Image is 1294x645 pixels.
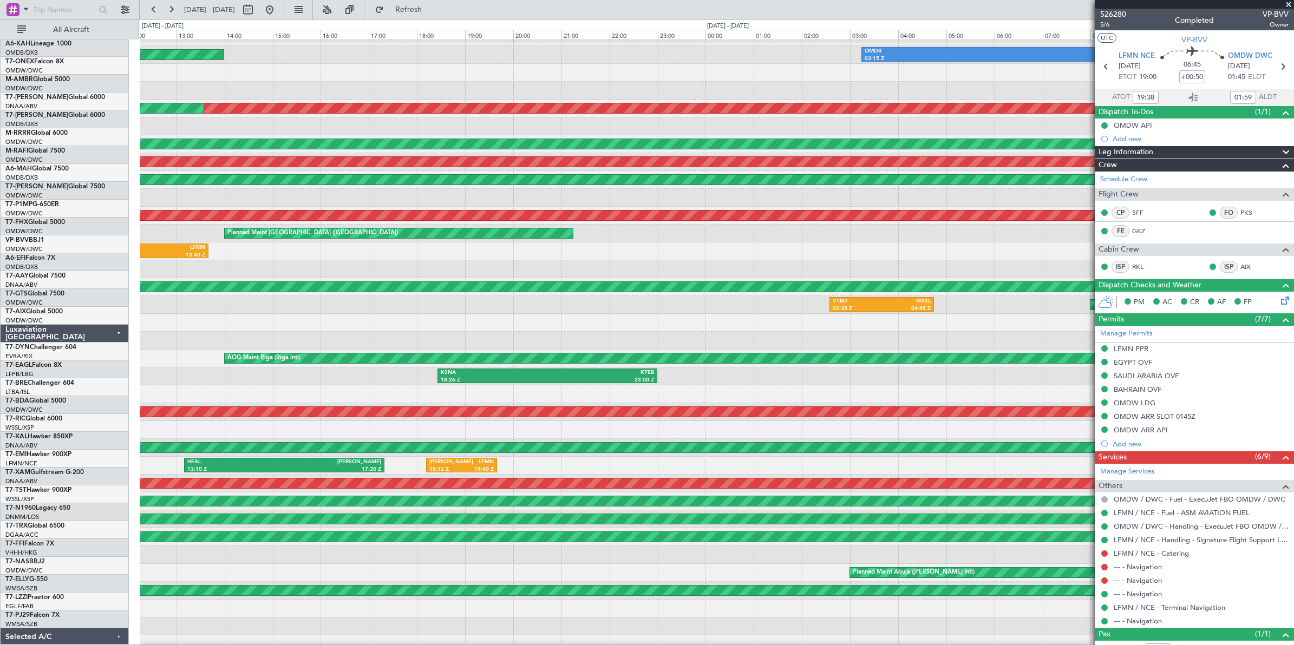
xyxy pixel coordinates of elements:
[227,225,398,241] div: Planned Maint [GEOGRAPHIC_DATA] ([GEOGRAPHIC_DATA])
[1090,30,1139,40] div: 08:00
[561,30,610,40] div: 21:00
[1244,297,1252,308] span: FP
[1043,30,1091,40] div: 07:00
[850,30,898,40] div: 03:00
[5,612,60,618] a: T7-PJ29Falcon 7X
[5,433,73,440] a: T7-XALHawker 850XP
[1190,297,1199,308] span: CR
[5,362,32,368] span: T7-EAGL
[1112,261,1129,273] div: ISP
[417,30,465,40] div: 18:00
[1240,262,1265,272] a: AIX
[5,541,54,547] a: T7-FFIFalcon 7X
[1132,262,1156,272] a: RKL
[5,416,25,422] span: T7-RIC
[610,30,658,40] div: 22:00
[882,305,931,313] div: 04:45 Z
[28,26,114,34] span: All Aircraft
[225,30,273,40] div: 14:00
[5,219,65,226] a: T7-FHXGlobal 5000
[1114,549,1189,558] a: LFMN / NCE - Catering
[128,30,177,40] div: 12:00
[33,2,95,18] input: Trip Number
[1114,616,1162,626] a: --- - Navigation
[5,156,43,164] a: OMDW/DWC
[898,30,946,40] div: 04:00
[1228,51,1272,62] span: OMDW DWC
[5,344,30,351] span: T7-DYN
[1112,207,1129,219] div: CP
[386,6,432,14] span: Refresh
[1134,297,1145,308] span: PM
[227,350,300,366] div: AOG Maint Riga (Riga Intl)
[1114,358,1152,367] div: EGYPT OVF
[1099,146,1153,159] span: Leg Information
[1099,628,1110,641] span: Pax
[5,620,37,628] a: WMSA/SZB
[1248,72,1265,83] span: ELDT
[1230,91,1256,104] input: --:--
[1220,261,1238,273] div: ISP
[187,466,284,473] div: 13:10 Z
[5,487,27,493] span: T7-TST
[1114,576,1162,585] a: --- - Navigation
[5,237,44,243] a: VP-BVVBBJ1
[5,166,69,172] a: A6-MAHGlobal 7500
[1114,603,1225,612] a: LFMN / NCE - Terminal Navigation
[833,298,882,305] div: VTBD
[865,48,1006,55] div: OMDB
[5,594,28,601] span: T7-LZZI
[429,466,461,473] div: 18:12 Z
[1112,92,1130,103] span: ATOT
[1100,466,1154,477] a: Manage Services
[5,201,32,208] span: T7-P1MP
[461,458,493,466] div: LFMN
[1099,188,1139,201] span: Flight Crew
[142,22,184,31] div: [DATE] - [DATE]
[1263,9,1289,20] span: VP-BVV
[1184,60,1201,70] span: 06:45
[5,398,66,404] a: T7-BDAGlobal 5000
[5,541,24,547] span: T7-FFI
[5,505,36,511] span: T7-N1960
[5,594,64,601] a: T7-LZZIPraetor 600
[5,362,62,368] a: T7-EAGLFalcon 8X
[1099,279,1201,292] span: Dispatch Checks and Weather
[184,5,235,15] span: [DATE] - [DATE]
[1132,208,1156,218] a: SFF
[1119,51,1155,62] span: LFMN NCE
[5,201,59,208] a: T7-P1MPG-650ER
[5,148,28,154] span: M-RAFI
[5,398,29,404] span: T7-BDA
[5,237,29,243] span: VP-BVV
[441,369,547,377] div: KSNA
[5,487,71,493] a: T7-TSTHawker 900XP
[5,138,43,146] a: OMDW/DWC
[5,495,34,503] a: WSSL/XSP
[5,112,68,119] span: T7-[PERSON_NAME]
[370,1,435,18] button: Refresh
[1175,15,1214,26] div: Completed
[754,30,802,40] div: 01:00
[5,424,34,432] a: WSSL/XSP
[946,30,995,40] div: 05:00
[1114,589,1162,598] a: --- - Navigation
[5,49,38,57] a: OMDB/DXB
[5,148,65,154] a: M-RAFIGlobal 7500
[833,305,882,313] div: 02:35 Z
[5,459,37,468] a: LFMN/NCE
[5,558,29,565] span: T7-NAS
[5,416,62,422] a: T7-RICGlobal 6000
[5,576,48,583] a: T7-ELLYG-550
[1228,72,1245,83] span: 01:45
[5,469,84,476] a: T7-XAMGulfstream G-200
[5,442,37,450] a: DNAA/ABV
[1119,72,1136,83] span: ETOT
[5,602,34,610] a: EGLF/FAB
[513,30,561,40] div: 20:00
[5,317,43,325] a: OMDW/DWC
[5,192,43,200] a: OMDW/DWC
[1113,439,1289,449] div: Add new
[5,451,71,458] a: T7-EMIHawker 900XP
[5,120,38,128] a: OMDB/DXB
